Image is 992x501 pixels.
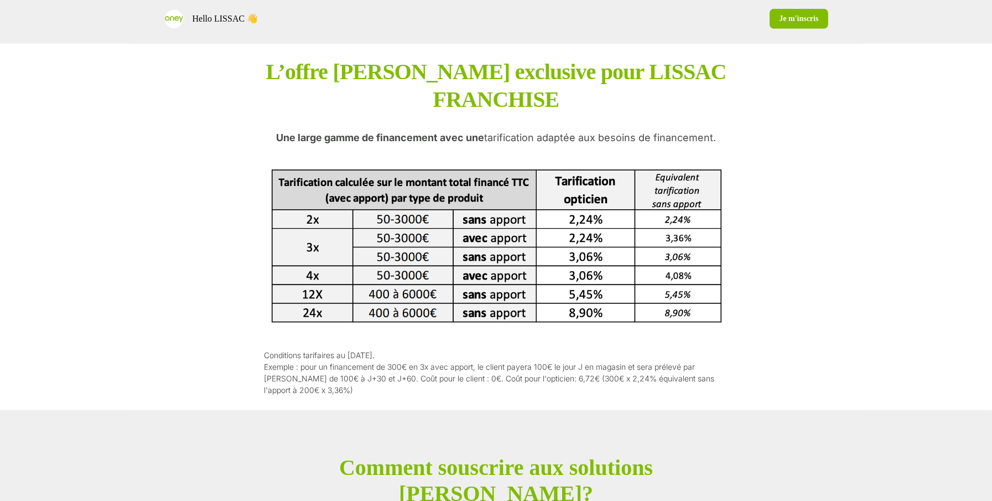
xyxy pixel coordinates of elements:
[339,454,653,481] p: Comment souscrire aux solutions
[193,12,258,25] p: Hello LISSAC 👋
[276,132,484,143] strong: Une large gamme de financement avec une
[264,349,728,361] p: Conditions tarifaires au [DATE].
[276,131,716,144] p: tarification adaptée aux besoins de financement.
[264,58,728,113] p: L’offre [PERSON_NAME] exclusive pour LISSAC FRANCHISE
[264,361,728,396] p: Exemple : pour un financement de 300€ en 3x avec apport, le client payera 100€ le jour J en magas...
[770,9,828,29] a: Je m'inscris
